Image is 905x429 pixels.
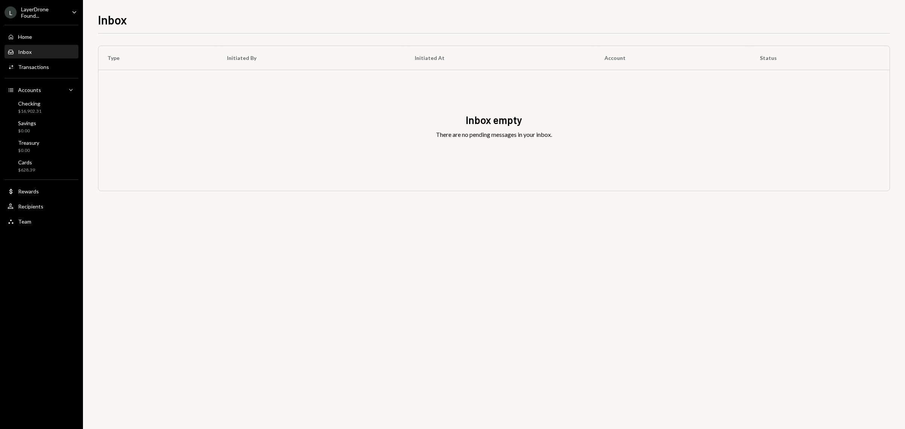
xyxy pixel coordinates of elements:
[21,6,66,19] div: LayerDrone Found...
[18,34,32,40] div: Home
[18,203,43,210] div: Recipients
[18,100,41,107] div: Checking
[436,130,552,139] div: There are no pending messages in your inbox.
[5,60,78,74] a: Transactions
[18,64,49,70] div: Transactions
[18,87,41,93] div: Accounts
[5,98,78,116] a: Checking$16,902.31
[5,118,78,136] a: Savings$0.00
[5,30,78,43] a: Home
[18,188,39,195] div: Rewards
[5,137,78,155] a: Treasury$0.00
[18,108,41,115] div: $16,902.31
[5,157,78,175] a: Cards$628.39
[18,120,36,126] div: Savings
[751,46,890,70] th: Status
[18,147,39,154] div: $0.00
[5,83,78,97] a: Accounts
[98,46,218,70] th: Type
[18,159,35,165] div: Cards
[18,128,36,134] div: $0.00
[466,113,522,127] div: Inbox empty
[5,6,17,18] div: L
[18,139,39,146] div: Treasury
[18,167,35,173] div: $628.39
[5,45,78,58] a: Inbox
[406,46,595,70] th: Initiated At
[5,199,78,213] a: Recipients
[5,184,78,198] a: Rewards
[5,214,78,228] a: Team
[18,49,32,55] div: Inbox
[98,12,127,27] h1: Inbox
[595,46,751,70] th: Account
[18,218,31,225] div: Team
[218,46,406,70] th: Initiated By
